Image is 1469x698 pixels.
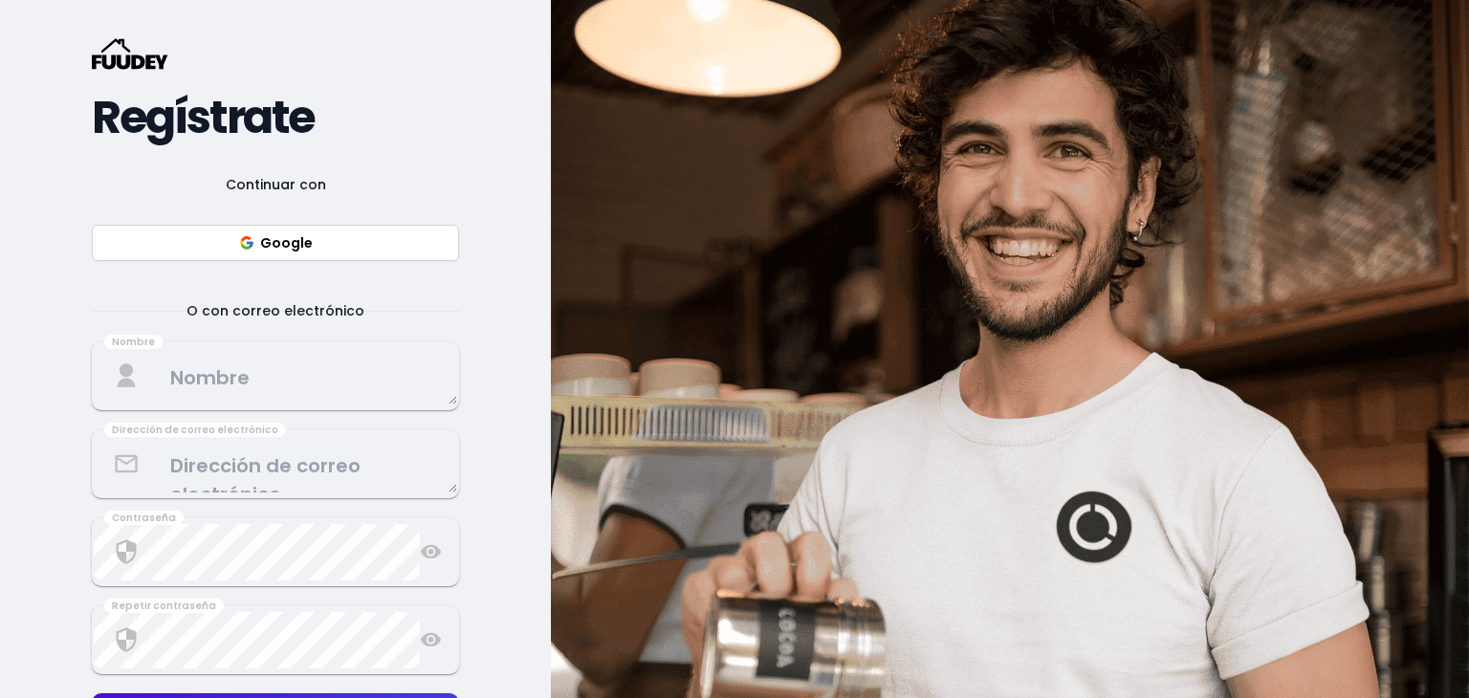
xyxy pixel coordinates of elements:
[92,225,459,261] button: Google
[164,299,387,322] span: O con correo electrónico
[104,335,163,350] div: Nombre
[92,100,459,135] h2: Regístrate
[92,38,168,70] svg: {/* Added fill="currentColor" here */} {/* This rectangle defines the background. Its explicit fi...
[104,511,184,526] div: Contraseña
[104,599,224,614] div: Repetir contraseña
[104,423,286,438] div: Dirección de correo electrónico
[203,173,349,196] span: Continuar con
